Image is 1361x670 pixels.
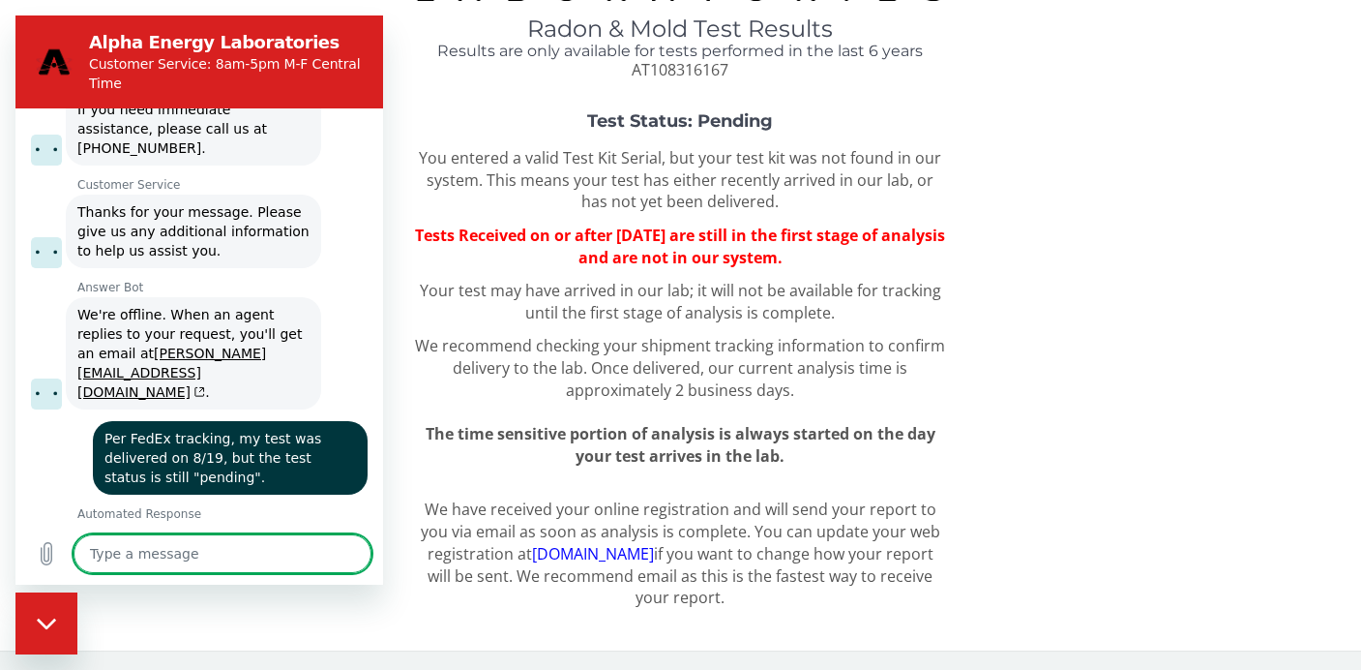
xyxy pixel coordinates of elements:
span: Per FedEx tracking, my test was delivered on 8/19, but the test status is still "pending". [89,413,340,472]
strong: Test Status: Pending [587,110,773,132]
a: [DOMAIN_NAME] [532,543,654,564]
iframe: Messaging window [15,15,383,585]
span: The time sensitive portion of analysis is always started on the day your test arrives in the lab. [426,423,935,467]
span: Tests Received on or after [DATE] are still in the first stage of analysis and are not in our sys... [415,225,945,268]
span: Once delivered, our current analysis time is approximately 2 business days. [566,357,907,401]
iframe: Button to launch messaging window, conversation in progress [15,593,77,655]
span: We're offline. When an agent replies to your request, you'll get an email at . [62,289,294,386]
h2: Alpha Energy Laboratories [74,15,348,39]
h4: Results are only available for tests performed in the last 6 years [414,43,947,60]
span: We recommend checking your shipment tracking information to confirm delivery to the lab. [415,335,945,379]
p: You entered a valid Test Kit Serial, but your test kit was not found in our system. This means yo... [414,147,947,214]
span: Thanks for your message. Please give us any additional information to help us assist you. [62,187,294,245]
p: Answer Bot [62,264,368,280]
p: Your test may have arrived in our lab; it will not be available for tracking until the first stag... [414,280,947,324]
svg: (opens in a new tab) [175,371,190,382]
p: Customer Service: 8am-5pm M-F Central Time [74,39,348,77]
p: Automated Response [62,491,368,506]
h1: Radon & Mold Test Results [414,16,947,42]
span: AT108316167 [632,59,728,80]
button: Upload file [12,519,50,558]
p: Customer Service [62,162,368,177]
a: [PERSON_NAME][EMAIL_ADDRESS][DOMAIN_NAME](opens in a new tab) [62,330,251,384]
p: We have received your online registration and will send your report to you via email as soon as a... [414,499,947,609]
